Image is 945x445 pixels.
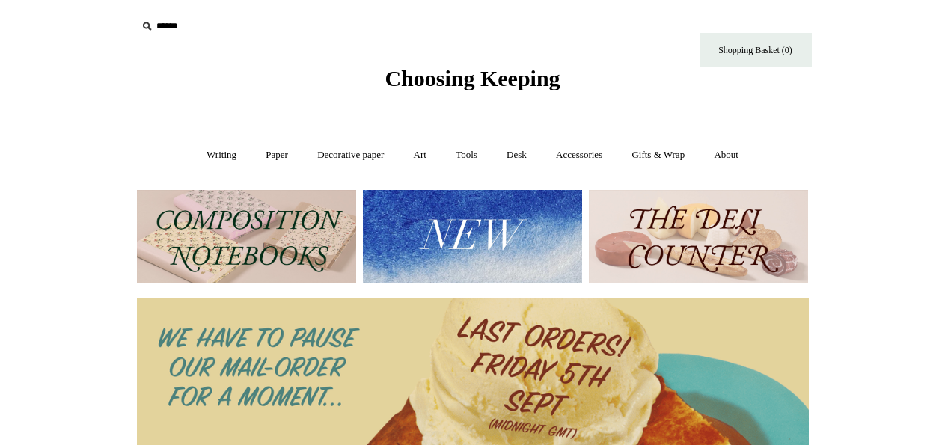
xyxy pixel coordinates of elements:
a: Writing [193,135,250,175]
img: New.jpg__PID:f73bdf93-380a-4a35-bcfe-7823039498e1 [363,190,582,283]
a: Tools [442,135,491,175]
a: About [700,135,752,175]
a: Art [400,135,440,175]
img: The Deli Counter [589,190,808,283]
a: Accessories [542,135,616,175]
a: Choosing Keeping [385,78,560,88]
a: Shopping Basket (0) [700,33,812,67]
a: Desk [493,135,540,175]
a: Gifts & Wrap [618,135,698,175]
a: Paper [252,135,302,175]
span: Choosing Keeping [385,66,560,90]
a: Decorative paper [304,135,397,175]
img: 202302 Composition ledgers.jpg__PID:69722ee6-fa44-49dd-a067-31375e5d54ec [137,190,356,283]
